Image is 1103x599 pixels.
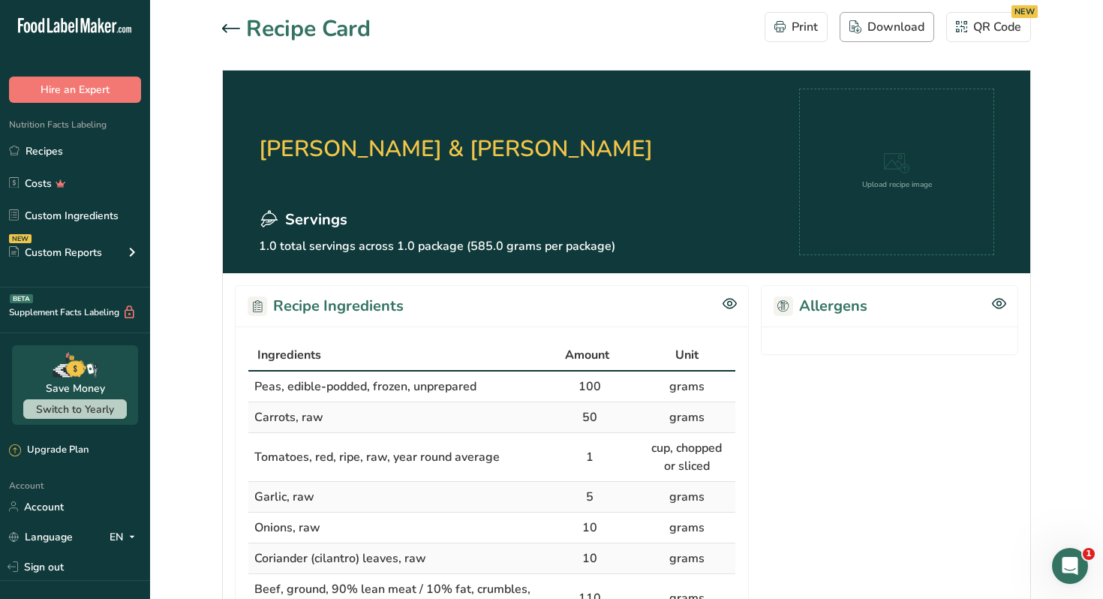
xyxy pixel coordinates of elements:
button: Print [765,12,828,42]
div: Upgrade Plan [9,443,89,458]
span: Carrots, raw [254,409,323,426]
span: Ingredients [257,346,321,364]
span: Servings [285,209,347,231]
td: grams [638,402,735,433]
td: grams [638,372,735,402]
div: EN [110,528,141,546]
div: Upload recipe image [862,179,932,191]
span: Unit [675,346,699,364]
div: Save Money [46,381,105,396]
td: 50 [541,402,639,433]
a: Language [9,524,73,550]
td: 100 [541,372,639,402]
div: Download [849,18,924,36]
button: QR Code NEW [946,12,1031,42]
span: Amount [565,346,609,364]
div: QR Code [956,18,1021,36]
td: grams [638,543,735,574]
span: Coriander (cilantro) leaves, raw [254,550,426,567]
iframe: Intercom live chat [1052,548,1088,584]
span: Peas, edible-podded, frozen, unprepared [254,378,476,395]
span: 1 [1083,548,1095,560]
h2: [PERSON_NAME] & [PERSON_NAME] [259,89,653,209]
div: NEW [9,234,32,243]
h1: Recipe Card [246,12,371,46]
p: 1.0 total servings across 1.0 package (585.0 grams per package) [259,237,653,255]
div: NEW [1011,5,1038,18]
span: Switch to Yearly [36,402,114,417]
div: Print [774,18,818,36]
span: Garlic, raw [254,489,314,505]
span: Onions, raw [254,519,320,536]
div: Custom Reports [9,245,102,260]
td: 10 [541,513,639,543]
td: 1 [541,433,639,482]
td: 5 [541,482,639,513]
button: Switch to Yearly [23,399,127,419]
div: BETA [10,294,33,303]
h2: Allergens [774,295,867,318]
td: grams [638,482,735,513]
button: Download [840,12,934,42]
button: Hire an Expert [9,77,141,103]
td: grams [638,513,735,543]
span: Tomatoes, red, ripe, raw, year round average [254,449,500,465]
td: 10 [541,543,639,574]
h2: Recipe Ingredients [248,295,404,318]
td: cup, chopped or sliced [638,433,735,482]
